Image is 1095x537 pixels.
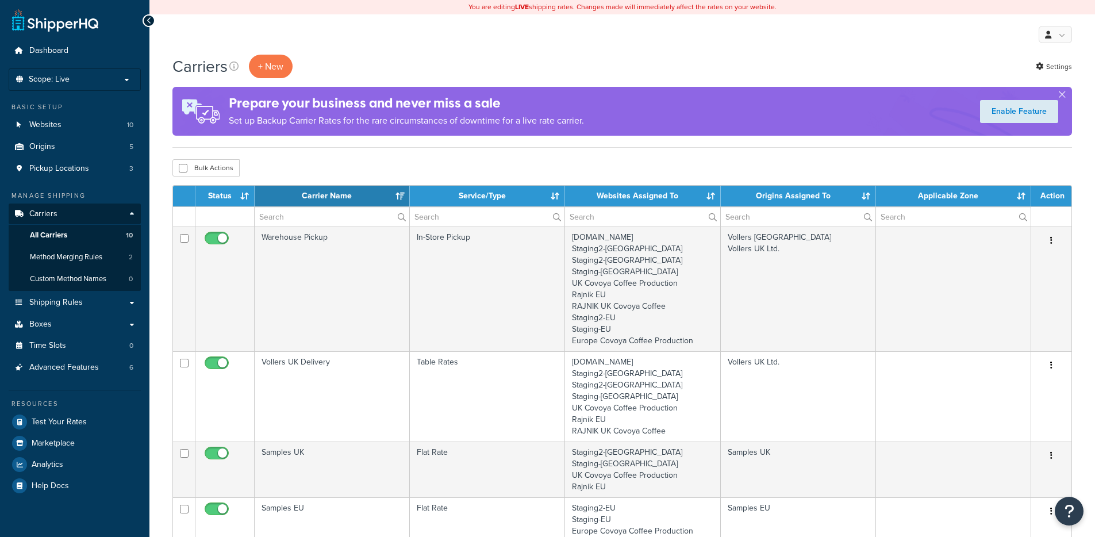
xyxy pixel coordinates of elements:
a: Dashboard [9,40,141,62]
h4: Prepare your business and never miss a sale [229,94,584,113]
li: Carriers [9,204,141,291]
a: Help Docs [9,475,141,496]
a: Custom Method Names 0 [9,268,141,290]
a: Origins 5 [9,136,141,158]
input: Search [565,207,720,227]
span: 10 [126,231,133,240]
span: Shipping Rules [29,298,83,308]
td: Table Rates [410,351,565,442]
li: Pickup Locations [9,158,141,179]
a: Shipping Rules [9,292,141,313]
span: 10 [127,120,133,130]
span: Carriers [29,209,57,219]
a: Settings [1036,59,1072,75]
a: ShipperHQ Home [12,9,98,32]
a: Carriers [9,204,141,225]
input: Search [721,207,875,227]
th: Applicable Zone: activate to sort column ascending [876,186,1031,206]
a: Marketplace [9,433,141,454]
a: Method Merging Rules 2 [9,247,141,268]
li: All Carriers [9,225,141,246]
span: Scope: Live [29,75,70,85]
input: Search [410,207,564,227]
td: Samples UK [721,442,876,497]
p: Set up Backup Carrier Rates for the rare circumstances of downtime for a live rate carrier. [229,113,584,129]
button: Bulk Actions [172,159,240,177]
b: LIVE [515,2,529,12]
li: Advanced Features [9,357,141,378]
a: Enable Feature [980,100,1058,123]
td: [DOMAIN_NAME] Staging2-[GEOGRAPHIC_DATA] Staging2-[GEOGRAPHIC_DATA] Staging-[GEOGRAPHIC_DATA] UK ... [565,351,721,442]
li: Origins [9,136,141,158]
a: Websites 10 [9,114,141,136]
span: Advanced Features [29,363,99,373]
img: ad-rules-rateshop-fe6ec290ccb7230408bd80ed9643f0289d75e0ffd9eb532fc0e269fcd187b520.png [172,87,229,136]
span: Dashboard [29,46,68,56]
span: 0 [129,274,133,284]
span: 6 [129,363,133,373]
a: Advanced Features 6 [9,357,141,378]
span: 3 [129,164,133,174]
h1: Carriers [172,55,228,78]
span: Websites [29,120,62,130]
span: 5 [129,142,133,152]
td: Warehouse Pickup [255,227,410,351]
a: Pickup Locations 3 [9,158,141,179]
a: Boxes [9,314,141,335]
a: Time Slots 0 [9,335,141,356]
input: Search [876,207,1031,227]
input: Search [255,207,409,227]
span: Boxes [29,320,52,329]
span: 2 [129,252,133,262]
li: Websites [9,114,141,136]
span: Help Docs [32,481,69,491]
td: Staging2-[GEOGRAPHIC_DATA] Staging-[GEOGRAPHIC_DATA] UK Covoya Coffee Production Rajnik EU [565,442,721,497]
a: All Carriers 10 [9,225,141,246]
span: Marketplace [32,439,75,448]
td: In-Store Pickup [410,227,565,351]
span: Time Slots [29,341,66,351]
span: Analytics [32,460,63,470]
div: Resources [9,399,141,409]
div: Manage Shipping [9,191,141,201]
th: Action [1031,186,1071,206]
span: All Carriers [30,231,67,240]
span: Custom Method Names [30,274,106,284]
td: [DOMAIN_NAME] Staging2-[GEOGRAPHIC_DATA] Staging2-[GEOGRAPHIC_DATA] Staging-[GEOGRAPHIC_DATA] UK ... [565,227,721,351]
a: Analytics [9,454,141,475]
span: Origins [29,142,55,152]
th: Websites Assigned To: activate to sort column ascending [565,186,721,206]
td: Vollers UK Delivery [255,351,410,442]
span: 0 [129,341,133,351]
th: Service/Type: activate to sort column ascending [410,186,565,206]
a: Test Your Rates [9,412,141,432]
td: Vollers UK Ltd. [721,351,876,442]
td: Samples UK [255,442,410,497]
li: Custom Method Names [9,268,141,290]
span: Method Merging Rules [30,252,102,262]
div: Basic Setup [9,102,141,112]
span: Test Your Rates [32,417,87,427]
span: Pickup Locations [29,164,89,174]
li: Time Slots [9,335,141,356]
td: Vollers [GEOGRAPHIC_DATA] Vollers UK Ltd. [721,227,876,351]
button: Open Resource Center [1055,497,1084,526]
th: Status: activate to sort column ascending [195,186,255,206]
th: Carrier Name: activate to sort column ascending [255,186,410,206]
li: Method Merging Rules [9,247,141,268]
th: Origins Assigned To: activate to sort column ascending [721,186,876,206]
td: Flat Rate [410,442,565,497]
button: + New [249,55,293,78]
